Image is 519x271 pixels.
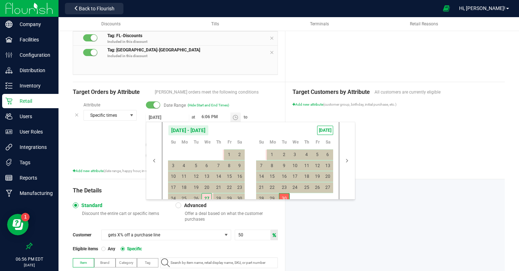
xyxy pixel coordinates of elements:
[312,149,322,160] td: Friday, September 5, 2025
[312,171,322,182] td: Friday, September 19, 2025
[168,171,179,182] td: Sunday, August 10, 2025
[83,102,139,108] label: Attribute
[301,182,312,193] td: Thursday, September 25, 2025
[270,48,274,57] span: Remove
[290,182,301,193] td: Wednesday, September 24, 2025
[267,149,279,160] td: Monday, September 1, 2025
[168,182,179,193] td: Sunday, August 17, 2025
[146,113,189,122] input: Start Date
[438,1,454,15] span: Open Ecommerce Menu
[191,139,202,149] th: Tu
[202,160,213,171] td: Wednesday, August 6, 2025
[279,171,290,182] td: Tuesday, September 16, 2025
[5,82,12,89] inline-svg: Inventory
[267,171,279,182] td: Monday, September 15, 2025
[12,174,55,182] p: Reports
[224,182,234,193] td: Friday, August 22, 2025
[224,160,234,171] span: 8
[312,149,322,160] span: 5
[202,193,213,204] td: Wednesday, August 27, 2025
[5,51,12,59] inline-svg: Configuration
[256,193,267,204] td: Sunday, September 28, 2025
[73,232,101,238] span: Customer
[224,171,234,182] span: 15
[224,193,234,204] td: Friday, August 29, 2025
[12,97,55,105] p: Retail
[267,149,277,160] span: 1
[65,3,123,14] button: Back to Flourish
[290,160,301,171] td: Wednesday, September 10, 2025
[21,213,30,221] iframe: Resource center unread badge
[12,127,55,136] p: User Roles
[211,21,219,26] span: Tills
[230,112,241,122] span: Toggle time list
[179,193,189,204] span: 25
[301,149,312,160] span: 4
[107,39,278,44] p: Included in this discount
[179,193,191,204] td: Monday, August 25, 2025
[267,193,279,204] td: Monday, September 29, 2025
[312,160,322,171] span: 12
[267,182,277,193] span: 22
[322,160,333,171] span: 13
[202,139,213,149] th: We
[235,230,270,240] input: Discount
[168,193,178,204] span: 24
[279,182,289,193] span: 23
[168,160,179,171] td: Sunday, August 3, 2025
[3,262,55,268] p: [DATE]
[155,89,278,95] span: [PERSON_NAME] orders meet the following conditions
[168,160,178,171] span: 3
[312,182,322,193] td: Friday, September 26, 2025
[12,81,55,90] p: Inventory
[224,182,234,193] span: 22
[198,112,230,121] input: Toggle time list
[279,193,289,204] span: 30
[256,182,266,193] span: 21
[256,160,267,171] td: Sunday, September 7, 2025
[224,171,234,182] td: Friday, August 15, 2025
[256,171,267,182] td: Sunday, September 14, 2025
[168,258,278,268] input: NO DATA FOUND
[317,126,333,135] span: [DATE]
[256,139,267,149] th: Su
[322,171,333,182] td: Saturday, September 20, 2025
[312,160,322,171] td: Friday, September 12, 2025
[322,149,333,160] span: 6
[26,242,33,250] label: Pin the sidebar to full width on large screens
[213,160,224,171] span: 7
[213,139,224,149] th: Th
[279,149,290,160] td: Tuesday, September 2, 2025
[224,149,234,160] span: 1
[267,182,279,193] td: Monday, September 22, 2025
[279,160,289,171] span: 9
[213,182,224,193] td: Thursday, August 21, 2025
[107,46,200,52] span: Tag: [GEOGRAPHIC_DATA]-[GEOGRAPHIC_DATA]
[12,66,55,75] p: Distribution
[234,171,245,182] span: 16
[234,193,245,204] span: 30
[410,21,438,26] span: Retail Reasons
[179,139,191,149] th: Mo
[267,171,277,182] span: 15
[256,182,267,193] td: Sunday, September 21, 2025
[202,160,212,171] span: 6
[79,6,115,11] span: Back to Flourish
[5,97,12,105] inline-svg: Retail
[161,259,170,267] inline-svg: Search
[168,125,209,136] span: [DATE] - [DATE]
[292,102,323,106] span: Add new attribute
[188,102,229,108] span: (Hide Start and End Times)
[73,246,101,252] span: Eligible items
[73,186,278,195] div: The Details
[224,160,234,171] td: Friday, August 8, 2025
[79,211,175,216] p: Discount the entire cart or specific items
[5,144,12,151] inline-svg: Integrations
[80,261,87,265] span: Item
[301,171,312,182] span: 18
[267,193,277,204] span: 29
[164,102,186,109] span: Date Range
[234,149,245,160] span: 2
[119,261,133,265] span: Category
[301,149,312,160] td: Thursday, September 4, 2025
